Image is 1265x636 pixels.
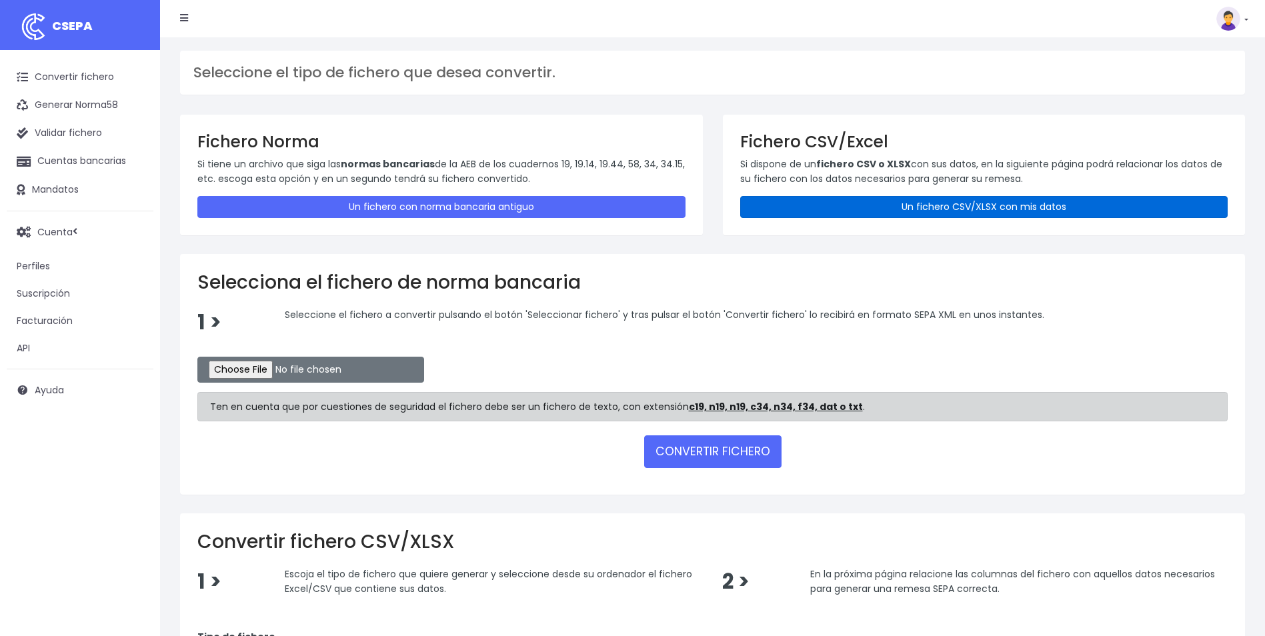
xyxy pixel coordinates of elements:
[7,147,153,175] a: Cuentas bancarias
[197,132,686,151] h3: Fichero Norma
[197,531,1228,553] h2: Convertir fichero CSV/XLSX
[285,308,1044,321] span: Seleccione el fichero a convertir pulsando el botón 'Seleccionar fichero' y tras pulsar el botón ...
[644,435,782,467] button: CONVERTIR FICHERO
[197,567,221,596] span: 1 >
[7,335,153,362] a: API
[740,132,1228,151] h3: Fichero CSV/Excel
[7,63,153,91] a: Convertir fichero
[197,157,686,187] p: Si tiene un archivo que siga las de la AEB de los cuadernos 19, 19.14, 19.44, 58, 34, 34.15, etc....
[1216,7,1240,31] img: profile
[197,308,221,337] span: 1 >
[7,119,153,147] a: Validar fichero
[17,10,50,43] img: logo
[740,157,1228,187] p: Si dispone de un con sus datos, en la siguiente página podrá relacionar los datos de su fichero c...
[193,64,1232,81] h3: Seleccione el tipo de fichero que desea convertir.
[7,376,153,404] a: Ayuda
[52,17,93,34] span: CSEPA
[740,196,1228,218] a: Un fichero CSV/XLSX con mis datos
[7,91,153,119] a: Generar Norma58
[810,567,1215,595] span: En la próxima página relacione las columnas del fichero con aquellos datos necesarios para genera...
[285,567,692,595] span: Escoja el tipo de fichero que quiere generar y seleccione desde su ordenador el fichero Excel/CSV...
[197,196,686,218] a: Un fichero con norma bancaria antiguo
[7,307,153,335] a: Facturación
[7,218,153,246] a: Cuenta
[197,271,1228,294] h2: Selecciona el fichero de norma bancaria
[816,157,911,171] strong: fichero CSV o XLSX
[7,253,153,280] a: Perfiles
[7,280,153,307] a: Suscripción
[689,400,863,413] strong: c19, n19, n19, c34, n34, f34, dat o txt
[722,567,750,596] span: 2 >
[197,392,1228,421] div: Ten en cuenta que por cuestiones de seguridad el fichero debe ser un fichero de texto, con extens...
[35,383,64,397] span: Ayuda
[7,176,153,204] a: Mandatos
[341,157,435,171] strong: normas bancarias
[37,225,73,238] span: Cuenta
